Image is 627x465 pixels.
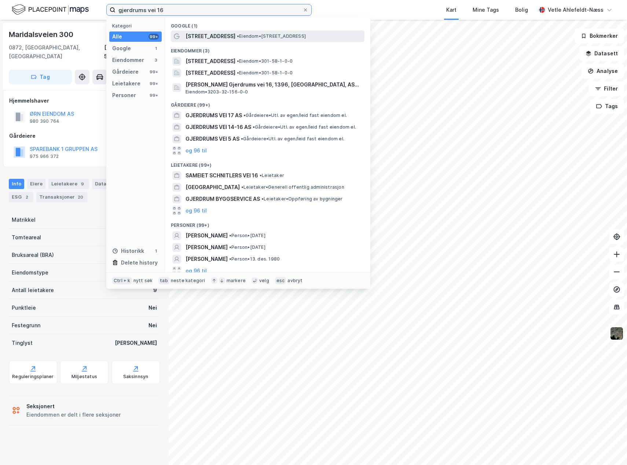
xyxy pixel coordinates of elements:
[590,99,624,114] button: Tags
[112,32,122,41] div: Alle
[243,112,347,118] span: Gårdeiere • Utl. av egen/leid fast eiendom el.
[446,5,456,14] div: Kart
[186,146,207,155] button: og 96 til
[237,33,239,39] span: •
[12,374,54,380] div: Reguleringsplaner
[582,64,624,78] button: Analyse
[12,303,36,312] div: Punktleie
[171,278,205,284] div: neste kategori
[241,184,243,190] span: •
[229,233,265,239] span: Person • [DATE]
[610,326,624,340] img: 9k=
[112,79,140,88] div: Leietakere
[186,123,251,132] span: GJERDRUMS VEI 14-16 AS
[229,256,280,262] span: Person • 13. des. 1980
[165,156,370,170] div: Leietakere (99+)
[112,23,162,29] div: Kategori
[12,3,89,16] img: logo.f888ab2527a4732fd821a326f86c7f29.svg
[9,192,33,202] div: ESG
[589,81,624,96] button: Filter
[12,321,40,330] div: Festegrunn
[241,136,344,142] span: Gårdeiere • Utl. av egen/leid fast eiendom el.
[165,217,370,230] div: Personer (99+)
[153,57,159,63] div: 3
[12,215,36,224] div: Matrikkel
[165,17,370,30] div: Google (1)
[9,179,24,189] div: Info
[515,5,528,14] div: Bolig
[186,134,239,143] span: GJERDRUMS VEI 5 AS
[148,321,157,330] div: Nei
[26,402,121,411] div: Seksjonert
[133,278,153,284] div: nytt søk
[12,251,54,259] div: Bruksareal (BRA)
[148,69,159,75] div: 99+
[186,80,362,89] span: [PERSON_NAME] Gjerdrums vei 16, 1396, [GEOGRAPHIC_DATA], ASKER
[12,286,54,295] div: Antall leietakere
[12,233,41,242] div: Tomteareal
[186,57,235,66] span: [STREET_ADDRESS]
[237,58,239,64] span: •
[186,69,235,77] span: [STREET_ADDRESS]
[123,374,148,380] div: Saksinnsyn
[30,154,59,159] div: 975 966 372
[115,4,302,15] input: Søk på adresse, matrikkel, gårdeiere, leietakere eller personer
[148,92,159,98] div: 99+
[112,67,139,76] div: Gårdeiere
[48,179,89,189] div: Leietakere
[71,374,97,380] div: Miljøstatus
[575,29,624,43] button: Bokmerker
[241,136,243,141] span: •
[260,173,284,178] span: Leietaker
[186,231,228,240] span: [PERSON_NAME]
[148,34,159,40] div: 99+
[186,111,242,120] span: GJERDRUMS VEI 17 AS
[261,196,343,202] span: Leietaker • Oppføring av bygninger
[186,206,207,215] button: og 96 til
[287,278,302,284] div: avbryt
[27,179,45,189] div: Eiere
[153,286,157,295] div: 9
[12,268,48,277] div: Eiendomstype
[9,70,72,84] button: Tag
[186,32,235,41] span: [STREET_ADDRESS]
[30,118,59,124] div: 980 390 764
[590,430,627,465] iframe: Chat Widget
[121,258,158,267] div: Delete history
[153,248,159,254] div: 1
[253,124,356,130] span: Gårdeiere • Utl. av egen/leid fast eiendom el.
[112,56,144,64] div: Eiendommer
[237,33,306,39] span: Eiendom • [STREET_ADDRESS]
[9,29,75,40] div: Maridalsveien 300
[253,124,255,130] span: •
[186,183,240,192] span: [GEOGRAPHIC_DATA]
[260,173,262,178] span: •
[186,89,248,95] span: Eiendom • 3203-32-156-0-0
[9,96,159,105] div: Hjemmelshaver
[237,70,239,75] span: •
[259,278,269,284] div: velg
[92,179,128,189] div: Datasett
[12,339,33,347] div: Tinglyst
[112,247,144,255] div: Historikk
[590,430,627,465] div: Kontrollprogram for chat
[104,43,160,61] div: [GEOGRAPHIC_DATA], 58/11
[26,410,121,419] div: Eiendommen er delt i flere seksjoner
[79,180,86,188] div: 9
[227,278,246,284] div: markere
[186,255,228,263] span: [PERSON_NAME]
[112,277,132,284] div: Ctrl + k
[153,45,159,51] div: 1
[579,46,624,61] button: Datasett
[186,266,207,275] button: og 96 til
[165,96,370,110] div: Gårdeiere (99+)
[548,5,604,14] div: Vetle Ahlefeldt-Næss
[186,171,258,180] span: SAMEIET SCHNITLERS VEI 16
[261,196,264,202] span: •
[237,70,293,76] span: Eiendom • 301-58-1-0-0
[229,256,231,262] span: •
[275,277,286,284] div: esc
[241,184,344,190] span: Leietaker • Generell offentlig administrasjon
[76,193,85,201] div: 20
[148,303,157,312] div: Nei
